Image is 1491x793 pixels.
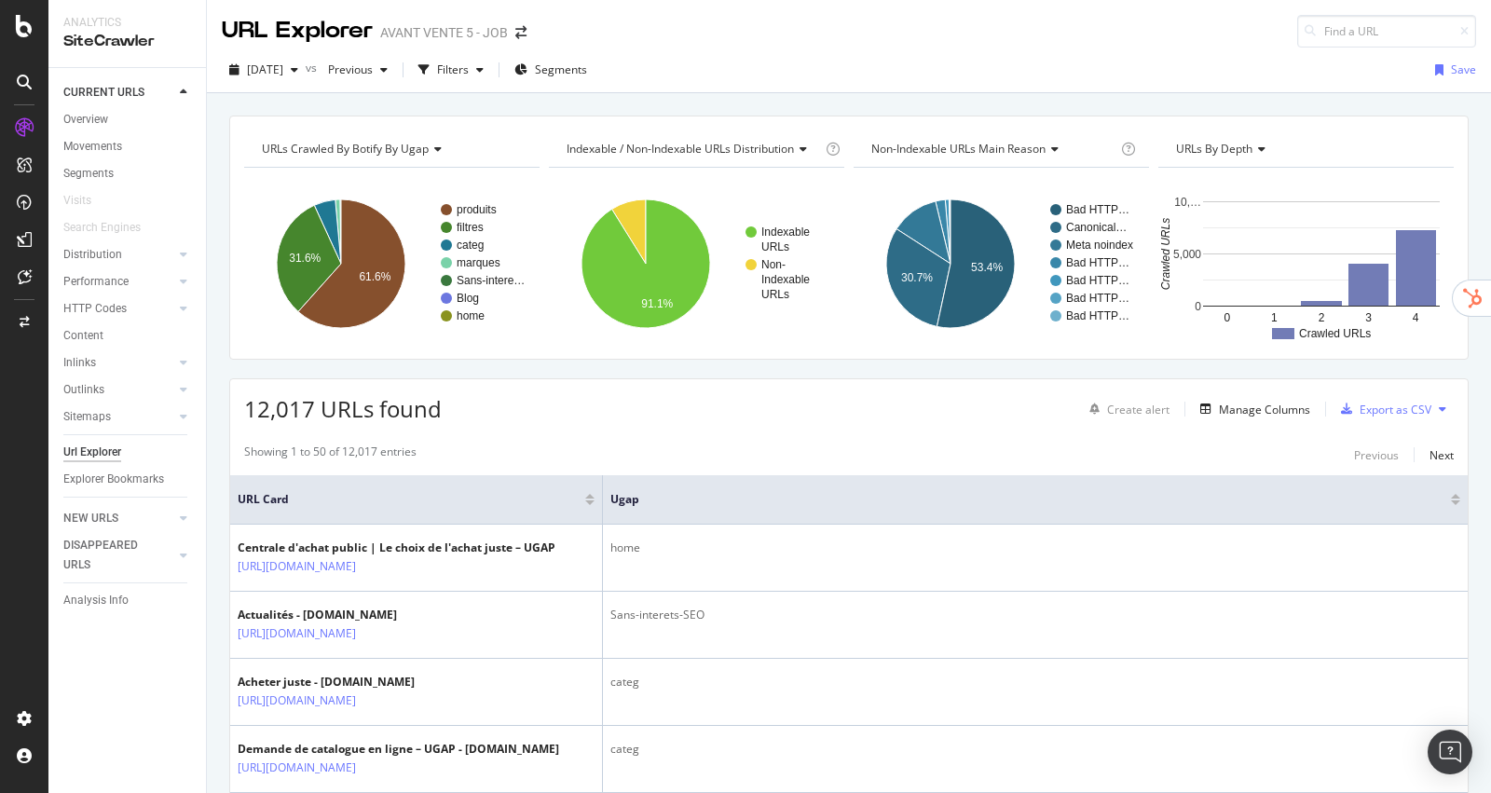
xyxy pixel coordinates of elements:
div: Content [63,326,103,346]
div: Filters [437,62,469,77]
text: 1 [1271,311,1278,324]
text: Canonical… [1066,221,1127,234]
span: Indexable / Non-Indexable URLs distribution [567,141,794,157]
div: Open Intercom Messenger [1428,730,1472,774]
a: Distribution [63,245,174,265]
div: Next [1429,447,1454,463]
text: filtres [457,221,484,234]
div: Visits [63,191,91,211]
div: Outlinks [63,380,104,400]
a: [URL][DOMAIN_NAME] [238,691,356,710]
div: Sans-interets-SEO [610,607,1460,623]
text: 31.6% [289,252,321,265]
button: Filters [411,55,491,85]
div: Previous [1354,447,1399,463]
div: Export as CSV [1360,402,1431,417]
a: Content [63,326,193,346]
text: Crawled URLs [1299,327,1371,340]
text: Bad HTTP… [1066,292,1129,305]
div: Manage Columns [1219,402,1310,417]
div: NEW URLS [63,509,118,528]
button: Export as CSV [1334,394,1431,424]
div: Centrale d'achat public | Le choix de l'achat juste – UGAP [238,540,555,556]
text: home [457,309,485,322]
text: URLs [761,288,789,301]
a: Explorer Bookmarks [63,470,193,489]
a: [URL][DOMAIN_NAME] [238,557,356,576]
a: HTTP Codes [63,299,174,319]
text: Indexable [761,226,810,239]
span: vs [306,60,321,75]
span: ugap [610,491,1423,508]
text: Bad HTTP… [1066,309,1129,322]
div: home [610,540,1460,556]
a: Overview [63,110,193,130]
div: Explorer Bookmarks [63,470,164,489]
span: URL Card [238,491,581,508]
button: Segments [507,55,595,85]
div: arrow-right-arrow-left [515,26,527,39]
a: NEW URLS [63,509,174,528]
div: Actualités - [DOMAIN_NAME] [238,607,417,623]
h4: Non-Indexable URLs Main Reason [868,134,1117,164]
a: Sitemaps [63,407,174,427]
input: Find a URL [1297,15,1476,48]
text: 5,000 [1173,248,1201,261]
div: URL Explorer [222,15,373,47]
text: 0 [1195,300,1201,313]
div: A chart. [1158,183,1454,345]
div: Inlinks [63,353,96,373]
text: 0 [1224,311,1230,324]
div: Acheter juste - [DOMAIN_NAME] [238,674,417,690]
button: Next [1429,444,1454,466]
div: categ [610,674,1460,690]
span: Non-Indexable URLs Main Reason [871,141,1046,157]
span: URLs by Depth [1176,141,1252,157]
div: Distribution [63,245,122,265]
button: Save [1428,55,1476,85]
div: AVANT VENTE 5 - JOB [380,23,508,42]
div: DISAPPEARED URLS [63,536,157,575]
text: 2 [1319,311,1325,324]
span: 2025 Sep. 24th [247,62,283,77]
a: Segments [63,164,193,184]
a: Analysis Info [63,591,193,610]
span: Previous [321,62,373,77]
span: URLs Crawled By Botify By ugap [262,141,429,157]
a: Visits [63,191,110,211]
div: Overview [63,110,108,130]
div: A chart. [244,183,540,345]
div: Sitemaps [63,407,111,427]
div: Save [1451,62,1476,77]
a: DISAPPEARED URLS [63,536,174,575]
text: Sans-intere… [457,274,525,287]
text: Blog [457,292,479,305]
h4: Indexable / Non-Indexable URLs Distribution [563,134,822,164]
div: Segments [63,164,114,184]
div: SiteCrawler [63,31,191,52]
div: A chart. [549,183,844,345]
span: 12,017 URLs found [244,393,442,424]
h4: URLs by Depth [1172,134,1437,164]
text: 91.1% [641,297,673,310]
text: Bad HTTP… [1066,256,1129,269]
text: 53.4% [971,261,1003,274]
div: Showing 1 to 50 of 12,017 entries [244,444,417,466]
div: Movements [63,137,122,157]
button: Previous [321,55,395,85]
a: Movements [63,137,193,157]
text: marques [457,256,500,269]
div: Demande de catalogue en ligne – UGAP - [DOMAIN_NAME] [238,741,559,758]
h4: URLs Crawled By Botify By ugap [258,134,523,164]
text: produits [457,203,497,216]
svg: A chart. [854,183,1149,345]
div: Performance [63,272,129,292]
div: Analysis Info [63,591,129,610]
span: Segments [535,62,587,77]
text: 4 [1413,311,1419,324]
text: 30.7% [901,271,933,284]
text: 61.6% [359,270,390,283]
text: Bad HTTP… [1066,203,1129,216]
text: Indexable [761,273,810,286]
a: Search Engines [63,218,159,238]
